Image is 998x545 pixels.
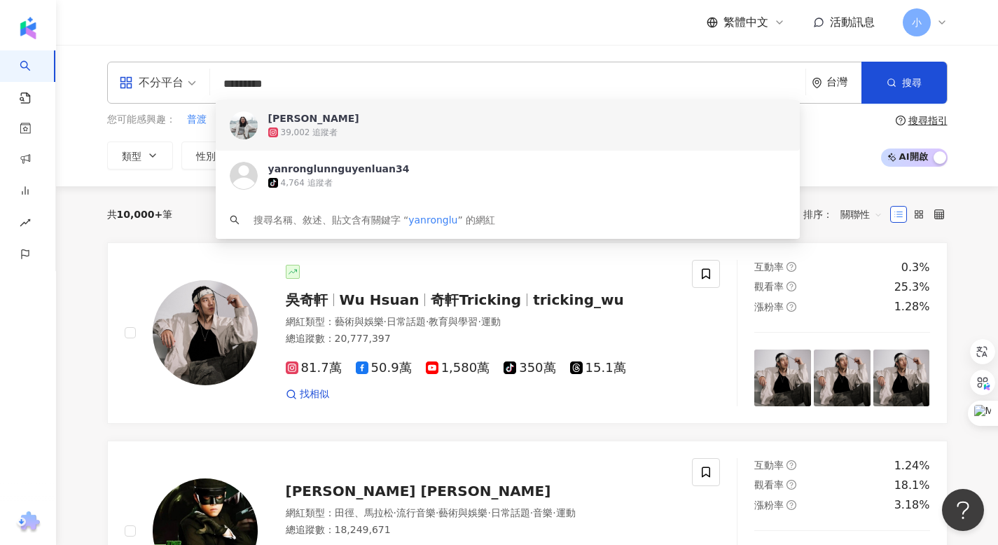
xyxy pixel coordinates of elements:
img: post-image [873,350,930,406]
span: 類型 [122,151,141,162]
span: · [530,507,533,518]
span: question-circle [786,262,796,272]
span: 觀看率 [754,479,784,490]
div: 1.24% [894,458,930,474]
span: 找相似 [300,387,329,401]
img: chrome extension [15,511,42,534]
button: 搜尋 [861,62,947,104]
span: 互動率 [754,261,784,272]
span: · [394,507,396,518]
span: 田徑、馬拉松 [335,507,394,518]
span: tricking_wu [533,291,624,308]
a: KOL Avatar吳奇軒Wu Hsuan奇軒Trickingtricking_wu網紅類型：藝術與娛樂·日常話題·教育與學習·運動總追蹤數：20,777,39781.7萬50.9萬1,580萬... [107,242,948,424]
span: question-circle [786,500,796,510]
button: 普渡 [186,112,207,127]
img: post-image [814,350,871,406]
span: yanronglu [408,214,457,226]
img: logo icon [17,17,39,39]
span: 觀看率 [754,281,784,292]
span: 繁體中文 [723,15,768,30]
div: 總追蹤數 ： 18,249,671 [286,523,676,537]
span: 活動訊息 [830,15,875,29]
span: 吳奇軒 [286,291,328,308]
span: 性別 [196,151,216,162]
span: 搜尋 [902,77,922,88]
div: 網紅類型 ： [286,315,676,329]
span: 1,580萬 [426,361,490,375]
img: KOL Avatar [230,162,258,190]
span: question-circle [896,116,906,125]
span: 流行音樂 [396,507,436,518]
div: 4,764 追蹤者 [281,177,333,189]
span: 50.9萬 [356,361,412,375]
span: · [436,507,438,518]
div: 總追蹤數 ： 20,777,397 [286,332,676,346]
span: 15.1萬 [570,361,626,375]
img: post-image [754,350,811,406]
div: 共 筆 [107,209,173,220]
img: KOL Avatar [230,111,258,139]
span: question-circle [786,460,796,470]
span: · [487,507,490,518]
div: 排序： [803,203,890,226]
span: Wu Hsuan [340,291,420,308]
span: 日常話題 [387,316,426,327]
span: · [426,316,429,327]
span: · [478,316,480,327]
button: 類型 [107,142,173,170]
a: search [20,50,48,105]
div: 台灣 [826,76,861,88]
span: 350萬 [504,361,555,375]
span: 教育與學習 [429,316,478,327]
span: question-circle [786,302,796,312]
span: 音樂 [533,507,553,518]
span: · [384,316,387,327]
span: 您可能感興趣： [107,113,176,127]
iframe: Help Scout Beacon - Open [942,489,984,531]
div: [PERSON_NAME] [268,111,359,125]
div: 3.18% [894,497,930,513]
span: question-circle [786,282,796,291]
span: question-circle [786,480,796,490]
span: 藝術與娛樂 [438,507,487,518]
span: 漲粉率 [754,499,784,511]
button: 性別 [181,142,247,170]
span: search [230,215,240,225]
span: 10,000+ [117,209,163,220]
span: rise [20,209,31,240]
span: environment [812,78,822,88]
span: 81.7萬 [286,361,342,375]
div: 搜尋名稱、敘述、貼文含有關鍵字 “ ” 的網紅 [254,212,496,228]
span: · [553,507,555,518]
span: 奇軒Tricking [431,291,521,308]
span: 普渡 [187,113,207,127]
span: 日常話題 [491,507,530,518]
span: [PERSON_NAME] [PERSON_NAME] [286,483,551,499]
span: 運動 [556,507,576,518]
span: 運動 [481,316,501,327]
a: 找相似 [286,387,329,401]
div: 39,002 追蹤者 [281,127,338,139]
span: 藝術與娛樂 [335,316,384,327]
span: appstore [119,76,133,90]
img: KOL Avatar [153,280,258,385]
div: yanronglunnguyenluan34 [268,162,410,176]
span: 漲粉率 [754,301,784,312]
span: 關聯性 [840,203,882,226]
div: 搜尋指引 [908,115,948,126]
div: 25.3% [894,280,930,295]
div: 網紅類型 ： [286,506,676,520]
span: 小 [912,15,922,30]
div: 0.3% [901,260,930,275]
span: 互動率 [754,460,784,471]
div: 1.28% [894,299,930,315]
div: 不分平台 [119,71,183,94]
div: 18.1% [894,478,930,493]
